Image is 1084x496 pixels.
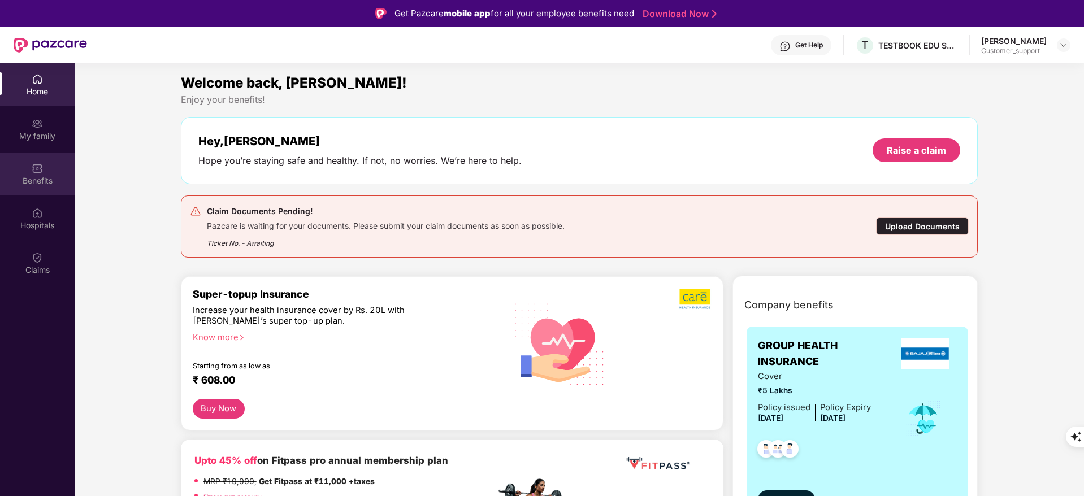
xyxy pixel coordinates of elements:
img: insurerLogo [901,338,949,369]
span: GROUP HEALTH INSURANCE [758,338,893,370]
b: on Fitpass pro annual membership plan [194,455,448,466]
span: Cover [758,370,871,383]
img: fppp.png [624,453,692,474]
span: T [861,38,869,52]
div: Get Pazcare for all your employee benefits need [394,7,634,20]
div: Raise a claim [887,144,946,156]
div: Get Help [795,41,823,50]
img: svg+xml;base64,PHN2ZyB4bWxucz0iaHR0cDovL3d3dy53My5vcmcvMjAwMC9zdmciIHhtbG5zOnhsaW5rPSJodHRwOi8vd3... [506,289,614,398]
del: MRP ₹19,999, [203,477,257,486]
img: svg+xml;base64,PHN2ZyB4bWxucz0iaHR0cDovL3d3dy53My5vcmcvMjAwMC9zdmciIHdpZHRoPSIyNCIgaGVpZ2h0PSIyNC... [190,206,201,217]
img: New Pazcare Logo [14,38,87,53]
div: ₹ 608.00 [193,374,484,388]
strong: mobile app [444,8,491,19]
div: Hope you’re staying safe and healthy. If not, no worries. We’re here to help. [198,155,522,167]
img: svg+xml;base64,PHN2ZyBpZD0iSGVscC0zMngzMiIgeG1sbnM9Imh0dHA6Ly93d3cudzMub3JnLzIwMDAvc3ZnIiB3aWR0aD... [779,41,791,52]
div: Policy Expiry [820,401,871,414]
img: svg+xml;base64,PHN2ZyBpZD0iSG9zcGl0YWxzIiB4bWxucz0iaHR0cDovL3d3dy53My5vcmcvMjAwMC9zdmciIHdpZHRoPS... [32,207,43,219]
div: Policy issued [758,401,810,414]
div: Hey, [PERSON_NAME] [198,134,522,148]
div: Upload Documents [876,217,969,235]
span: [DATE] [820,414,845,423]
img: svg+xml;base64,PHN2ZyBpZD0iQmVuZWZpdHMiIHhtbG5zPSJodHRwOi8vd3d3LnczLm9yZy8yMDAwL3N2ZyIgd2lkdGg9Ij... [32,163,43,174]
span: right [239,334,245,341]
div: Customer_support [981,46,1047,55]
span: Welcome back, [PERSON_NAME]! [181,75,407,91]
img: b5dec4f62d2307b9de63beb79f102df3.png [679,288,712,310]
div: Increase your health insurance cover by Rs. 20L with [PERSON_NAME]’s super top-up plan. [193,305,446,327]
img: Stroke [712,8,717,20]
a: Download Now [643,8,713,20]
b: Upto 45% off [194,455,257,466]
span: Company benefits [744,297,834,313]
img: svg+xml;base64,PHN2ZyB4bWxucz0iaHR0cDovL3d3dy53My5vcmcvMjAwMC9zdmciIHdpZHRoPSI0OC45NDMiIGhlaWdodD... [776,437,804,464]
img: icon [905,400,942,437]
img: Logo [375,8,387,19]
img: svg+xml;base64,PHN2ZyB4bWxucz0iaHR0cDovL3d3dy53My5vcmcvMjAwMC9zdmciIHdpZHRoPSI0OC45MTUiIGhlaWdodD... [764,437,792,464]
strong: Get Fitpass at ₹11,000 +taxes [259,477,375,486]
span: ₹5 Lakhs [758,385,871,397]
div: Super-topup Insurance [193,288,496,300]
div: [PERSON_NAME] [981,36,1047,46]
img: svg+xml;base64,PHN2ZyB4bWxucz0iaHR0cDovL3d3dy53My5vcmcvMjAwMC9zdmciIHdpZHRoPSI0OC45NDMiIGhlaWdodD... [752,437,780,464]
div: TESTBOOK EDU SOLUTIONS PRIVATE LIMITED [878,40,957,51]
img: svg+xml;base64,PHN2ZyBpZD0iRHJvcGRvd24tMzJ4MzIiIHhtbG5zPSJodHRwOi8vd3d3LnczLm9yZy8yMDAwL3N2ZyIgd2... [1059,41,1068,50]
div: Starting from as low as [193,362,448,369]
div: Claim Documents Pending! [207,205,565,218]
img: svg+xml;base64,PHN2ZyBpZD0iSG9tZSIgeG1sbnM9Imh0dHA6Ly93d3cudzMub3JnLzIwMDAvc3ZnIiB3aWR0aD0iMjAiIG... [32,73,43,85]
img: svg+xml;base64,PHN2ZyBpZD0iQ2xhaW0iIHhtbG5zPSJodHRwOi8vd3d3LnczLm9yZy8yMDAwL3N2ZyIgd2lkdGg9IjIwIi... [32,252,43,263]
img: svg+xml;base64,PHN2ZyB3aWR0aD0iMjAiIGhlaWdodD0iMjAiIHZpZXdCb3g9IjAgMCAyMCAyMCIgZmlsbD0ibm9uZSIgeG... [32,118,43,129]
div: Enjoy your benefits! [181,94,978,106]
button: Buy Now [193,399,245,419]
span: [DATE] [758,414,783,423]
div: Know more [193,332,489,340]
div: Pazcare is waiting for your documents. Please submit your claim documents as soon as possible. [207,218,565,231]
div: Ticket No. - Awaiting [207,231,565,249]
